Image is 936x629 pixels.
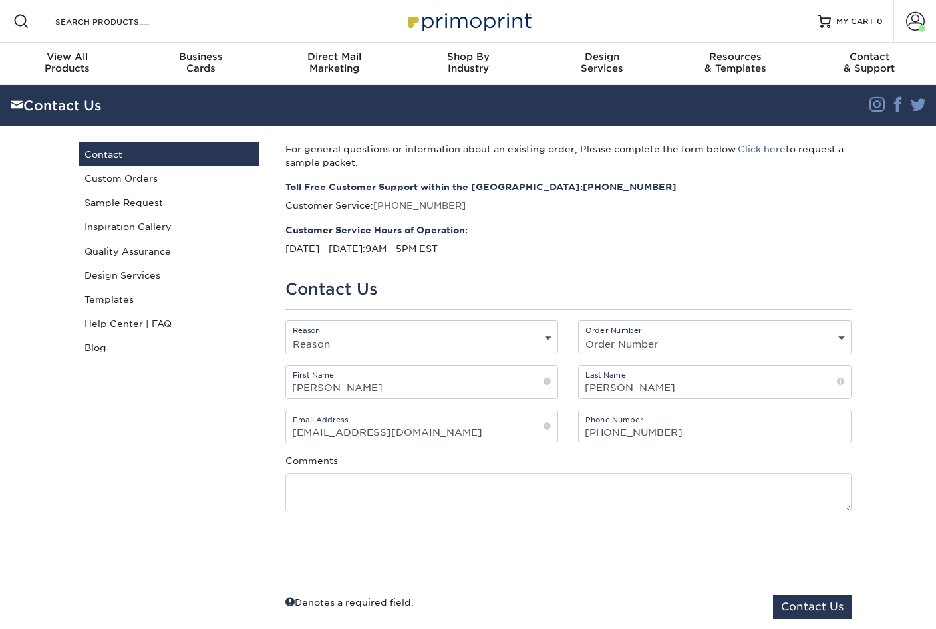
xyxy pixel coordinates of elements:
a: Contact [79,142,259,166]
a: [PHONE_NUMBER] [583,182,677,192]
span: Design [535,51,669,63]
span: [DATE] - [DATE]: [285,243,365,254]
div: Services [535,51,669,74]
a: Direct MailMarketing [267,43,401,85]
img: Primoprint [402,7,535,35]
div: Industry [401,51,535,74]
div: & Support [802,51,936,74]
a: [PHONE_NUMBER] [373,200,466,211]
a: Quality Assurance [79,239,259,263]
h1: Contact Us [285,280,852,299]
p: For general questions or information about an existing order, Please complete the form below. to ... [285,142,852,170]
a: Inspiration Gallery [79,215,259,239]
a: Click here [738,144,786,154]
a: Sample Request [79,191,259,215]
iframe: reCAPTCHA [649,527,852,579]
a: Contact& Support [802,43,936,85]
strong: Toll Free Customer Support within the [GEOGRAPHIC_DATA]: [285,180,852,193]
a: Templates [79,287,259,311]
label: Comments [285,454,338,467]
p: Customer Service: [285,180,852,213]
span: Business [134,51,267,63]
button: Contact Us [773,595,852,619]
input: SEARCH PRODUCTS..... [54,13,184,29]
span: 0 [877,17,883,26]
div: Denotes a required field. [285,595,414,609]
a: Blog [79,336,259,360]
span: MY CART [836,16,874,27]
span: Contact [802,51,936,63]
div: Marketing [267,51,401,74]
a: Resources& Templates [669,43,802,85]
a: Custom Orders [79,166,259,190]
a: Design Services [79,263,259,287]
span: Resources [669,51,802,63]
strong: Customer Service Hours of Operation: [285,223,852,237]
div: & Templates [669,51,802,74]
a: Shop ByIndustry [401,43,535,85]
a: BusinessCards [134,43,267,85]
span: Shop By [401,51,535,63]
p: 9AM - 5PM EST [285,223,852,256]
a: Help Center | FAQ [79,312,259,336]
a: DesignServices [535,43,669,85]
span: Direct Mail [267,51,401,63]
div: Cards [134,51,267,74]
